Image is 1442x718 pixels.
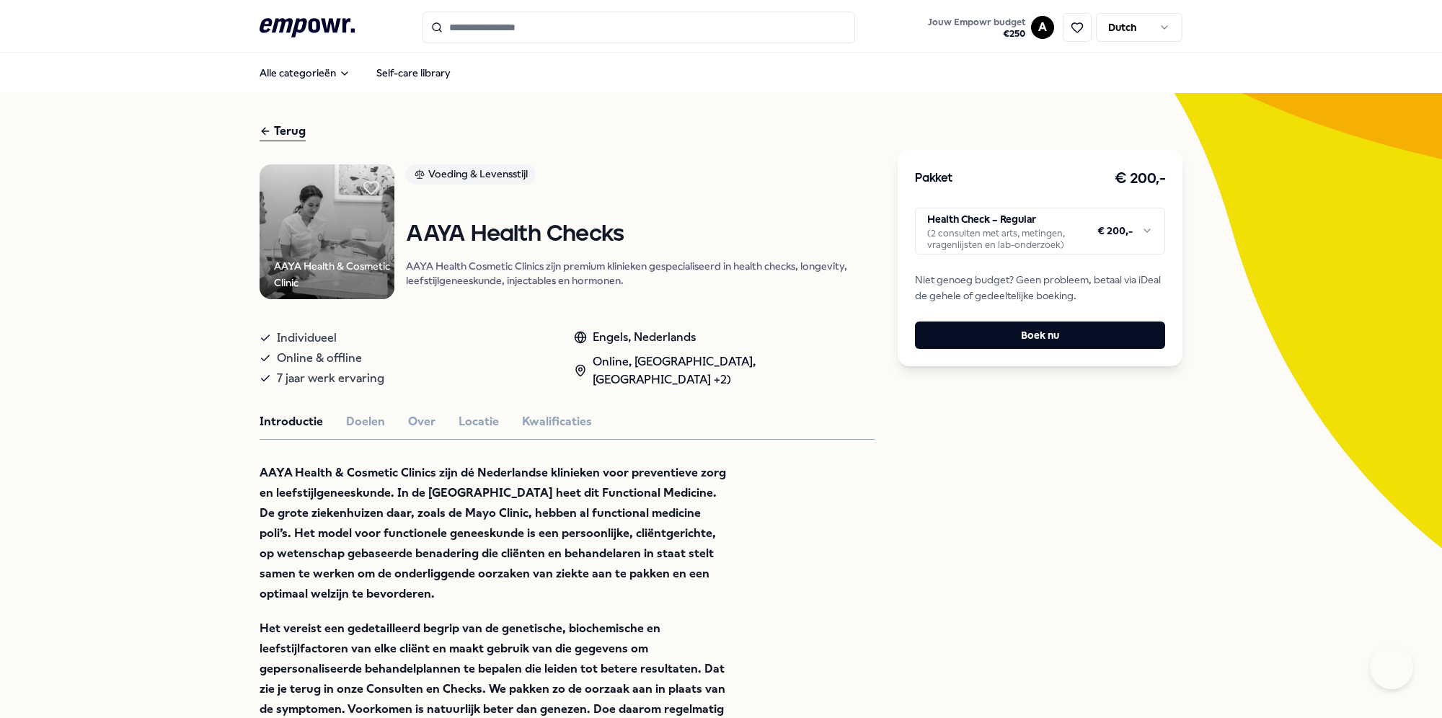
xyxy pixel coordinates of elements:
[459,412,499,431] button: Locatie
[406,164,875,190] a: Voeding & Levensstijl
[574,328,875,347] div: Engels, Nederlands
[915,322,1165,349] button: Boek nu
[1031,16,1054,39] button: A
[274,258,394,291] div: AAYA Health & Cosmetic Clinic
[346,412,385,431] button: Doelen
[925,14,1028,43] button: Jouw Empowr budget€250
[928,17,1025,28] span: Jouw Empowr budget
[260,164,394,299] img: Product Image
[406,164,536,185] div: Voeding & Levensstijl
[248,58,362,87] button: Alle categorieën
[248,58,462,87] nav: Main
[406,259,875,288] p: AAYA Health Cosmetic Clinics zijn premium klinieken gespecialiseerd in health checks, longevity, ...
[1115,167,1166,190] h3: € 200,-
[928,28,1025,40] span: € 250
[522,412,592,431] button: Kwalificaties
[574,353,875,389] div: Online, [GEOGRAPHIC_DATA], [GEOGRAPHIC_DATA] +2)
[260,466,726,600] strong: AAYA Health & Cosmetic Clinics zijn dé Nederlandse klinieken voor preventieve zorg en leefstijlge...
[1370,646,1413,689] iframe: Help Scout Beacon - Open
[915,272,1165,304] span: Niet genoeg budget? Geen probleem, betaal via iDeal de gehele of gedeeltelijke boeking.
[277,368,384,389] span: 7 jaar werk ervaring
[915,169,952,188] h3: Pakket
[406,222,875,247] h1: AAYA Health Checks
[423,12,855,43] input: Search for products, categories or subcategories
[408,412,435,431] button: Over
[277,348,362,368] span: Online & offline
[365,58,462,87] a: Self-care library
[277,328,337,348] span: Individueel
[260,122,306,141] div: Terug
[922,12,1031,43] a: Jouw Empowr budget€250
[260,412,323,431] button: Introductie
